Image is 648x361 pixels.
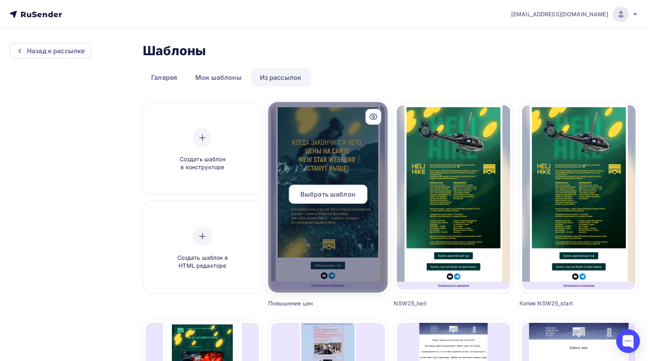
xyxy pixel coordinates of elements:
div: Повышение цен [268,299,358,307]
div: NSW25_heli [394,299,483,307]
a: Галерея [143,68,185,87]
span: [EMAIL_ADDRESS][DOMAIN_NAME] [511,10,608,18]
div: Назад к рассылке [27,46,85,56]
a: [EMAIL_ADDRESS][DOMAIN_NAME] [511,6,638,22]
a: Из рассылок [252,68,310,87]
span: Создать шаблон в HTML редакторе [165,254,240,270]
h2: Шаблоны [143,43,206,59]
a: Мои шаблоны [187,68,250,87]
span: Выбрать шаблон [300,189,356,199]
div: Копия NSW25_start [519,299,609,307]
span: Создать шаблон в конструкторе [165,155,240,172]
